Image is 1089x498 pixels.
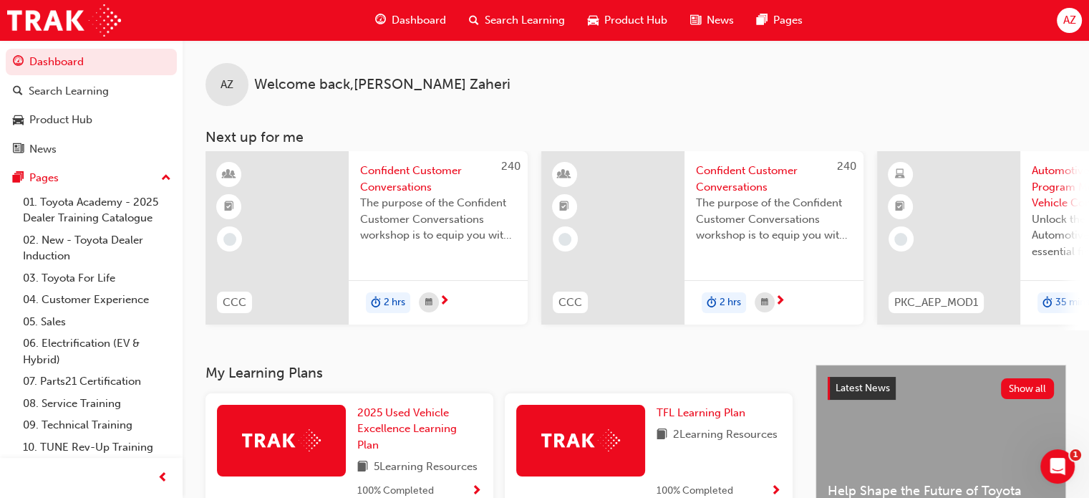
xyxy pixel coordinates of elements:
span: Latest News [836,382,890,394]
span: learningRecordVerb_NONE-icon [894,233,907,246]
span: car-icon [588,11,599,29]
a: 240CCCConfident Customer ConversationsThe purpose of the Confident Customer Conversations worksho... [541,151,863,325]
span: 1 [1070,449,1081,461]
a: pages-iconPages [745,6,814,35]
span: Product Hub [604,12,667,29]
img: Trak [7,4,121,37]
div: Product Hub [29,112,92,128]
span: learningRecordVerb_NONE-icon [223,233,236,246]
span: booktick-icon [895,198,905,216]
span: duration-icon [707,294,717,312]
span: The purpose of the Confident Customer Conversations workshop is to equip you with tools to commun... [696,195,852,244]
span: learningRecordVerb_NONE-icon [558,233,571,246]
a: 02. New - Toyota Dealer Induction [17,229,177,267]
a: 09. Technical Training [17,414,177,436]
span: AZ [1063,12,1075,29]
a: Search Learning [6,78,177,105]
span: Confident Customer Conversations [696,163,852,195]
span: 2 hrs [384,295,405,311]
img: Trak [242,429,321,451]
span: learningResourceType_INSTRUCTOR_LED-icon [224,166,234,184]
a: 04. Customer Experience [17,289,177,311]
span: learningResourceType_ELEARNING-icon [895,166,905,184]
button: DashboardSearch LearningProduct HubNews [6,46,177,165]
span: 240 [837,160,856,173]
span: news-icon [690,11,701,29]
span: 2025 Used Vehicle Excellence Learning Plan [357,406,457,451]
span: Confident Customer Conversations [360,163,516,195]
a: 05. Sales [17,311,177,333]
span: 240 [501,160,521,173]
span: calendar-icon [425,294,432,312]
span: 5 Learning Resources [374,459,478,477]
div: Pages [29,170,59,186]
span: next-icon [775,295,785,308]
h3: Next up for me [183,129,1089,145]
span: PKC_AEP_MOD1 [894,295,978,311]
a: guage-iconDashboard [364,6,458,35]
span: pages-icon [757,11,768,29]
span: guage-icon [375,11,386,29]
span: up-icon [161,169,171,188]
span: TFL Learning Plan [657,406,745,419]
span: prev-icon [158,469,168,487]
button: Show all [1001,378,1055,399]
span: AZ [221,77,233,93]
span: 2 hrs [720,295,741,311]
span: Show Progress [770,485,781,498]
span: book-icon [657,426,667,444]
button: Pages [6,165,177,191]
a: 07. Parts21 Certification [17,370,177,393]
span: Welcome back , [PERSON_NAME] Zaheri [254,77,510,93]
a: car-iconProduct Hub [576,6,679,35]
div: Search Learning [29,83,109,100]
iframe: Intercom live chat [1040,449,1075,484]
span: CCC [223,295,246,311]
h3: My Learning Plans [205,365,793,381]
a: news-iconNews [679,6,745,35]
span: The purpose of the Confident Customer Conversations workshop is to equip you with tools to commun... [360,195,516,244]
span: car-icon [13,114,24,127]
a: 240CCCConfident Customer ConversationsThe purpose of the Confident Customer Conversations worksho... [205,151,528,325]
a: 10. TUNE Rev-Up Training [17,436,177,459]
a: News [6,136,177,163]
span: guage-icon [13,56,24,69]
span: 2 Learning Resources [673,426,778,444]
button: AZ [1057,8,1082,33]
a: 2025 Used Vehicle Excellence Learning Plan [357,405,482,454]
span: Show Progress [471,485,482,498]
span: calendar-icon [761,294,768,312]
img: Trak [541,429,620,451]
a: 08. Service Training [17,393,177,415]
span: CCC [558,295,582,311]
span: News [707,12,734,29]
span: Search Learning [485,12,565,29]
span: booktick-icon [559,198,569,216]
a: Product Hub [6,107,177,133]
a: search-iconSearch Learning [458,6,576,35]
span: pages-icon [13,172,24,185]
a: 03. Toyota For Life [17,267,177,289]
a: 01. Toyota Academy - 2025 Dealer Training Catalogue [17,191,177,229]
span: duration-icon [1042,294,1052,312]
div: News [29,141,57,158]
span: Dashboard [392,12,446,29]
span: duration-icon [371,294,381,312]
span: next-icon [439,295,450,308]
a: Latest NewsShow all [828,377,1054,400]
span: search-icon [469,11,479,29]
span: Pages [773,12,803,29]
a: Dashboard [6,49,177,75]
span: learningResourceType_INSTRUCTOR_LED-icon [559,166,569,184]
a: TFL Learning Plan [657,405,751,421]
span: search-icon [13,85,23,98]
span: news-icon [13,143,24,156]
span: booktick-icon [224,198,234,216]
span: book-icon [357,459,368,477]
a: 06. Electrification (EV & Hybrid) [17,332,177,370]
